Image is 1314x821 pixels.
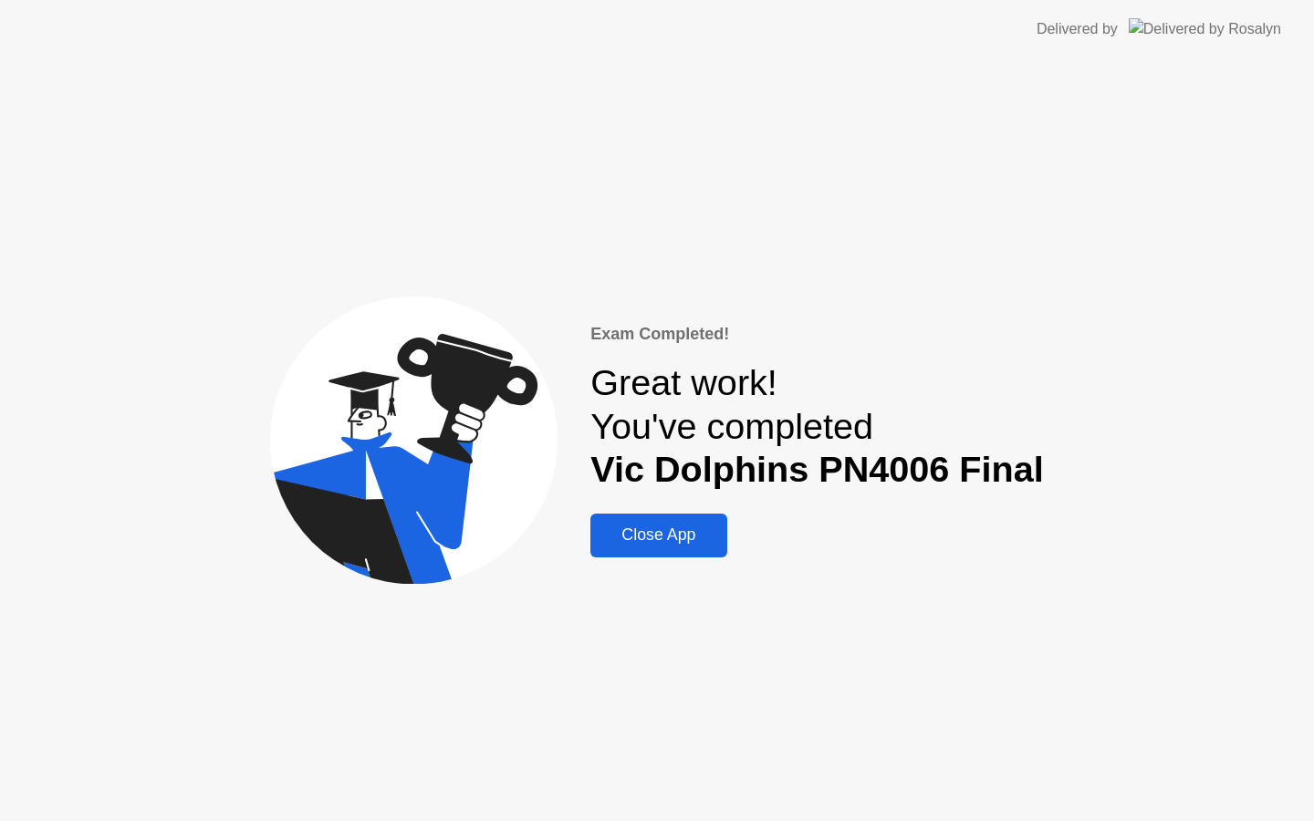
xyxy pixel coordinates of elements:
img: Delivered by Rosalyn [1129,18,1281,39]
div: Close App [596,525,721,545]
b: Vic Dolphins PN4006 Final [590,449,1043,489]
div: Exam Completed! [590,322,1043,347]
div: Delivered by [1037,18,1118,40]
div: Great work! You've completed [590,361,1043,492]
button: Close App [590,514,726,557]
